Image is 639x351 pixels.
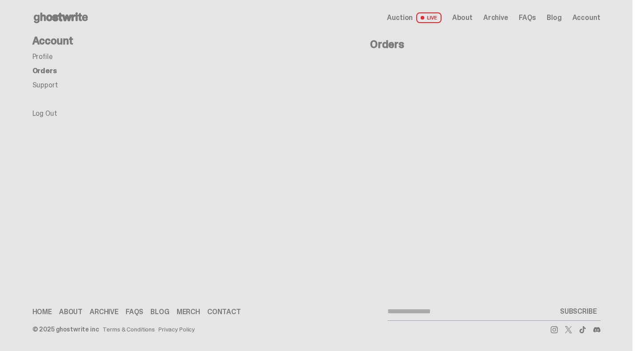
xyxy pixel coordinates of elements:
[32,109,57,118] a: Log Out
[32,80,58,90] a: Support
[174,39,600,50] h4: Orders
[452,14,473,21] a: About
[32,308,52,316] a: Home
[32,326,99,332] div: © 2025 ghostwrite inc
[126,308,143,316] a: FAQs
[177,308,200,316] a: Merch
[387,14,413,21] span: Auction
[32,52,53,61] a: Profile
[519,14,536,21] a: FAQs
[32,66,57,75] a: Orders
[387,12,441,23] a: Auction LIVE
[103,326,155,332] a: Terms & Conditions
[90,308,118,316] a: Archive
[572,14,600,21] a: Account
[32,35,174,46] h4: Account
[556,303,600,320] button: SUBSCRIBE
[59,308,83,316] a: About
[483,14,508,21] a: Archive
[207,308,241,316] a: Contact
[158,326,195,332] a: Privacy Policy
[416,12,442,23] span: LIVE
[547,14,561,21] a: Blog
[150,308,169,316] a: Blog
